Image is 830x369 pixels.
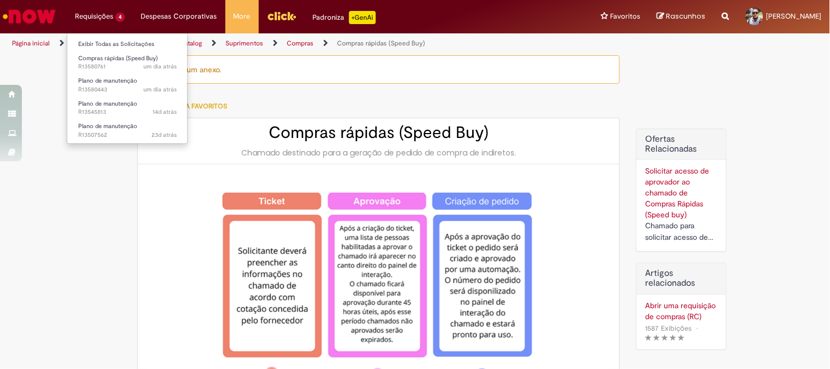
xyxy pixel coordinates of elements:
a: Compras [287,39,314,48]
span: • [694,321,700,336]
div: Chamado destinado para a geração de pedido de compra de indiretos. [149,147,608,158]
a: Exibir Todas as Solicitações [67,38,188,50]
span: 23d atrás [152,131,177,139]
span: R13507562 [78,131,177,140]
a: Suprimentos [225,39,263,48]
a: Página inicial [12,39,50,48]
span: Adicionar a Favoritos [148,102,227,111]
span: Compras rápidas (Speed Buy) [78,54,158,62]
span: um dia atrás [143,62,177,71]
span: R13545813 [78,108,177,117]
div: Padroniza [313,11,376,24]
p: +GenAi [349,11,376,24]
span: 1587 Exibições [645,324,692,333]
span: Despesas Corporativas [141,11,217,22]
span: Plano de manutenção [78,77,137,85]
span: 4 [115,13,125,22]
ul: Trilhas de página [8,33,545,54]
div: Chamado para solicitar acesso de aprovador ao ticket de Speed buy [645,220,718,243]
a: Aberto R13545813 : Plano de manutenção [67,98,188,118]
a: Aberto R13507562 : Plano de manutenção [67,120,188,141]
h2: Compras rápidas (Speed Buy) [149,124,608,142]
a: Aberto R13580443 : Plano de manutenção [67,75,188,95]
a: Rascunhos [657,11,706,22]
span: R13580761 [78,62,177,71]
span: Plano de manutenção [78,100,137,108]
span: Rascunhos [666,11,706,21]
h2: Ofertas Relacionadas [645,135,718,154]
img: ServiceNow [1,5,57,27]
time: 30/09/2025 11:08:47 [143,62,177,71]
div: Obrigatório um anexo. [137,55,620,84]
time: 30/09/2025 10:24:55 [143,85,177,94]
span: 14d atrás [153,108,177,116]
span: Plano de manutenção [78,122,137,130]
span: um dia atrás [143,85,177,94]
img: click_logo_yellow_360x200.png [267,8,297,24]
time: 18/09/2025 09:01:51 [153,108,177,116]
a: Aberto R13580761 : Compras rápidas (Speed Buy) [67,53,188,73]
span: More [234,11,251,22]
a: Solicitar acesso de aprovador ao chamado de Compras Rápidas (Speed buy) [645,166,709,220]
span: Requisições [75,11,113,22]
span: Favoritos [611,11,641,22]
time: 09/09/2025 14:00:47 [152,131,177,139]
div: Ofertas Relacionadas [636,129,727,252]
ul: Requisições [67,33,188,144]
a: Compras rápidas (Speed Buy) [337,39,425,48]
span: R13580443 [78,85,177,94]
span: [PERSON_NAME] [767,11,822,21]
a: Abrir uma requisição de compras (RC) [645,300,718,322]
h3: Artigos relacionados [645,269,718,288]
